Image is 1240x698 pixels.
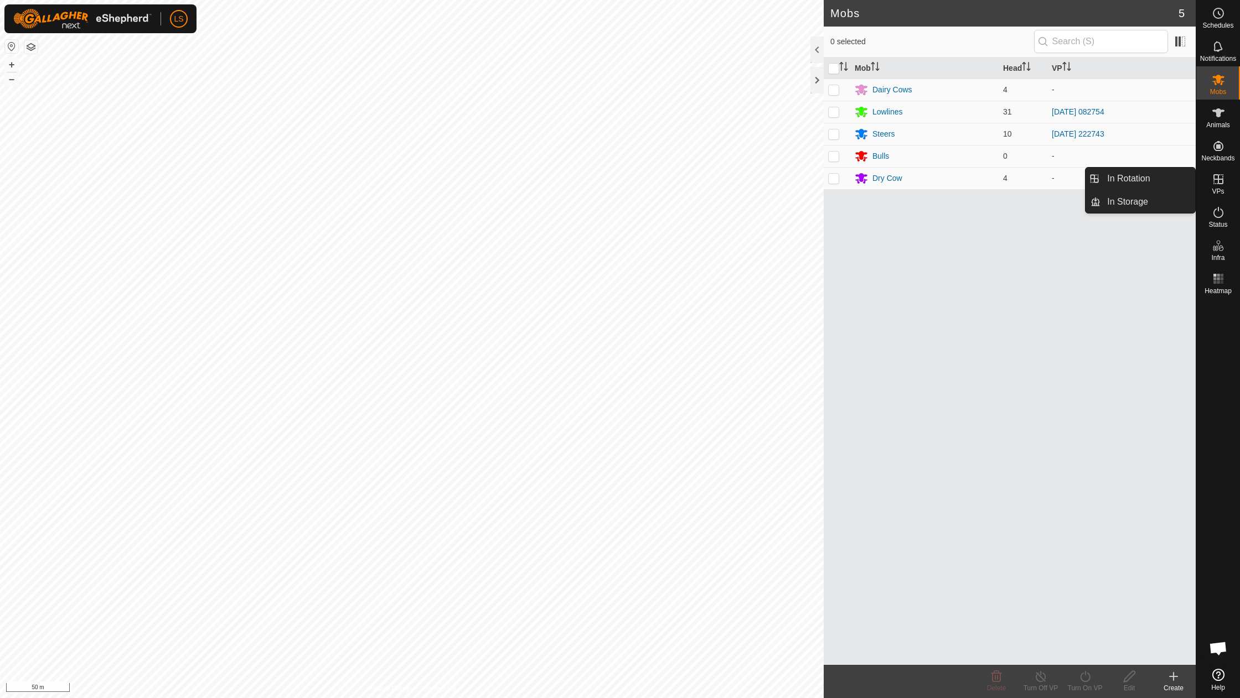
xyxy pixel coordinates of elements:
[1208,221,1227,228] span: Status
[1022,64,1031,72] p-sorticon: Activate to sort
[368,684,410,694] a: Privacy Policy
[1201,155,1234,162] span: Neckbands
[174,13,183,25] span: LS
[1047,79,1196,101] td: -
[1100,191,1195,213] a: In Storage
[13,9,152,29] img: Gallagher Logo
[1003,85,1008,94] span: 4
[423,684,456,694] a: Contact Us
[839,64,848,72] p-sorticon: Activate to sort
[24,40,38,54] button: Map Layers
[872,128,895,140] div: Steers
[1019,683,1063,693] div: Turn Off VP
[5,58,18,71] button: +
[1052,129,1104,138] a: [DATE] 222743
[1052,107,1104,116] a: [DATE] 082754
[1086,191,1195,213] li: In Storage
[1003,174,1008,183] span: 4
[987,684,1006,692] span: Delete
[1202,22,1233,29] span: Schedules
[1107,683,1151,693] div: Edit
[872,173,902,184] div: Dry Cow
[872,84,912,96] div: Dairy Cows
[1107,172,1150,185] span: In Rotation
[5,72,18,86] button: –
[5,40,18,53] button: Reset Map
[871,64,880,72] p-sorticon: Activate to sort
[1003,129,1012,138] span: 10
[1206,122,1230,128] span: Animals
[1107,195,1148,209] span: In Storage
[1200,55,1236,62] span: Notifications
[830,7,1179,20] h2: Mobs
[872,150,889,162] div: Bulls
[1211,254,1224,261] span: Infra
[1047,167,1196,189] td: -
[850,58,999,79] th: Mob
[872,106,902,118] div: Lowlines
[999,58,1047,79] th: Head
[1034,30,1168,53] input: Search (S)
[1086,168,1195,190] li: In Rotation
[1003,107,1012,116] span: 31
[1212,188,1224,195] span: VPs
[1211,684,1225,691] span: Help
[1210,88,1226,95] span: Mobs
[1062,64,1071,72] p-sorticon: Activate to sort
[1003,152,1008,160] span: 0
[1063,683,1107,693] div: Turn On VP
[1047,58,1196,79] th: VP
[1179,5,1185,22] span: 5
[1100,168,1195,190] a: In Rotation
[1202,632,1235,665] div: Open chat
[1196,664,1240,695] a: Help
[1151,683,1196,693] div: Create
[830,36,1034,48] span: 0 selected
[1047,145,1196,167] td: -
[1205,288,1232,294] span: Heatmap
